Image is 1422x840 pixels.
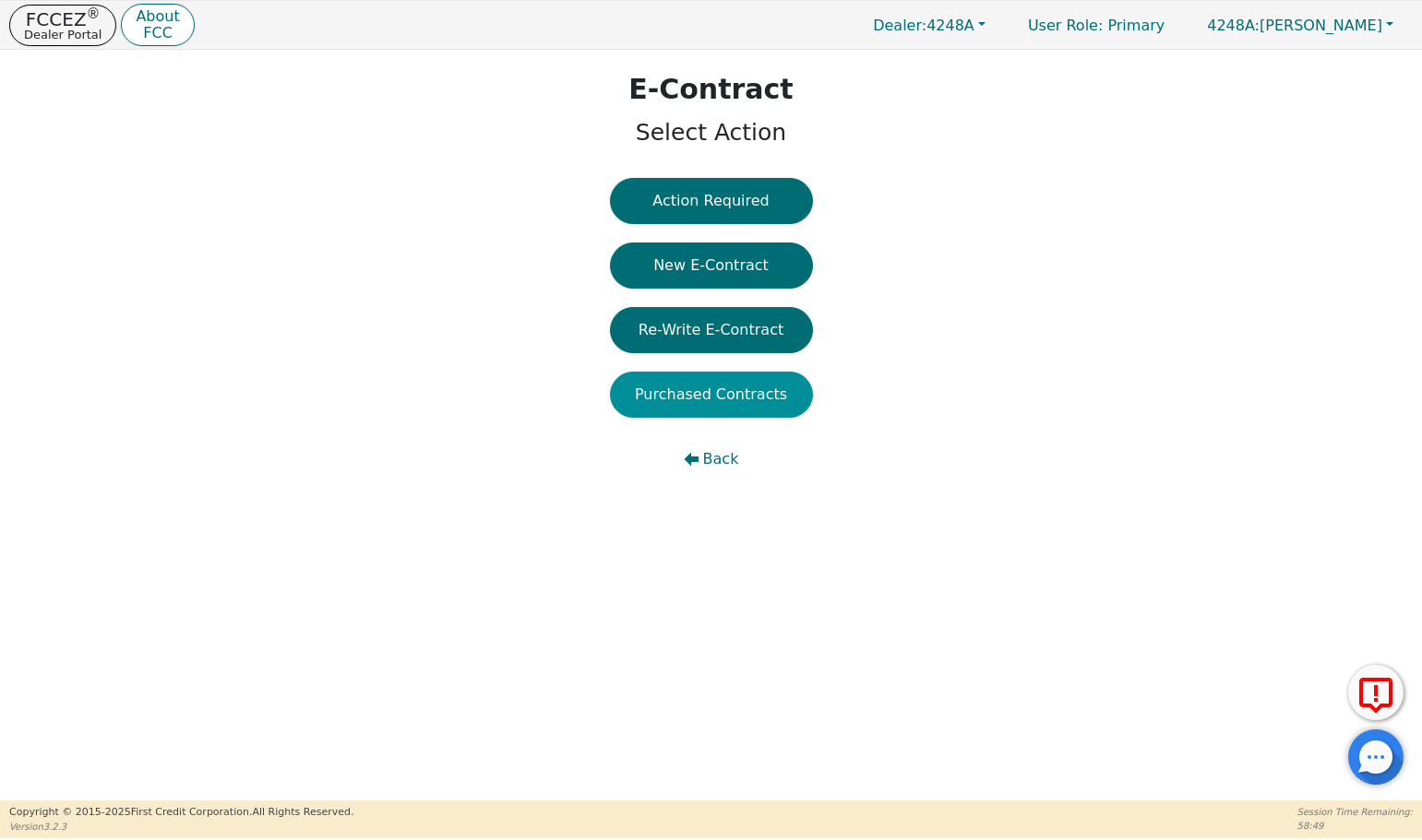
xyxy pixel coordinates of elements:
p: Select Action [628,115,793,150]
button: Report Error to FCC [1348,665,1404,720]
button: Action Required [610,178,813,224]
button: New E-Contract [610,243,813,289]
button: FCCEZ®Dealer Portal [9,5,116,46]
span: All Rights Reserved. [252,806,353,818]
button: Re-Write E-Contract [610,307,813,353]
span: User Role : [1028,17,1103,34]
p: Dealer Portal [24,29,102,41]
span: 4248A: [1207,17,1260,34]
p: FCC [136,26,179,41]
a: User Role: Primary [1010,7,1183,43]
p: About [136,9,179,24]
span: Back [703,448,739,470]
button: Back [610,436,813,482]
p: Primary [1010,7,1183,43]
span: Dealer: [873,17,926,34]
button: Purchased Contracts [610,372,813,418]
button: AboutFCC [121,4,194,47]
p: Session Time Remaining: [1297,805,1413,819]
p: Version 3.2.3 [9,820,353,834]
button: 4248A:[PERSON_NAME] [1188,11,1413,40]
h1: E-Contract [628,73,793,106]
sup: ® [87,6,101,22]
p: 58:49 [1297,819,1413,833]
span: [PERSON_NAME] [1207,17,1382,34]
span: 4248A [873,17,974,34]
button: Dealer:4248A [854,11,1005,40]
p: FCCEZ [24,10,102,29]
p: Copyright © 2015- 2025 First Credit Corporation. [9,805,353,821]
